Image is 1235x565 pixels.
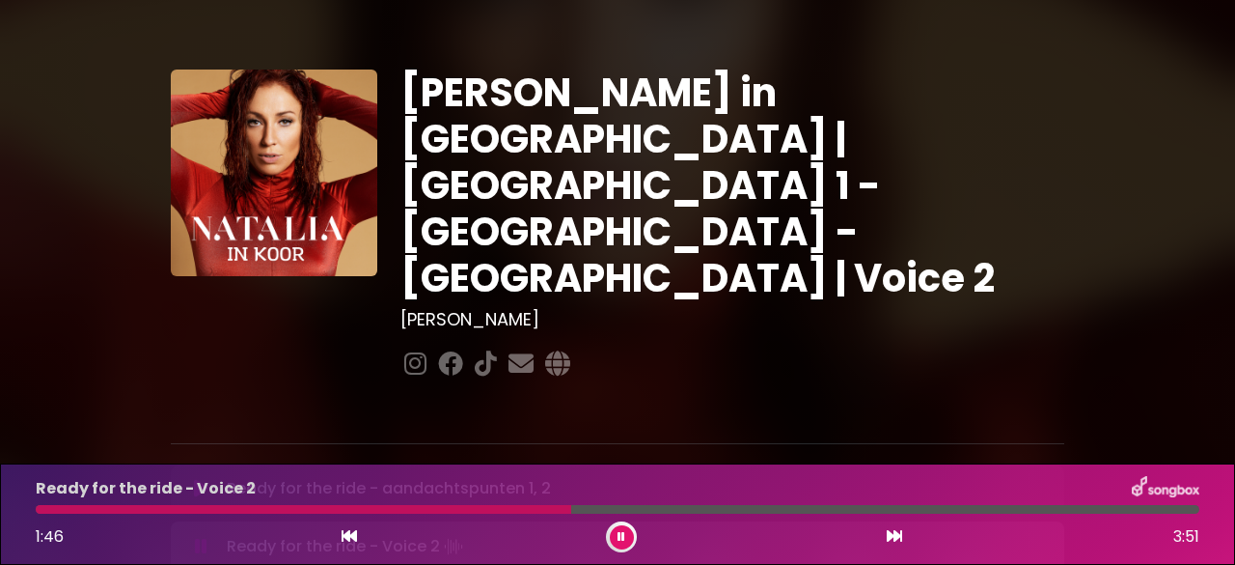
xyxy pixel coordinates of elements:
[1173,525,1199,549] span: 3:51
[400,309,1065,330] h3: [PERSON_NAME]
[1132,476,1199,501] img: songbox-logo-white.png
[171,70,377,276] img: YTVS25JmS9CLUqXqkEhs
[36,525,64,548] span: 1:46
[400,70,1065,301] h1: [PERSON_NAME] in [GEOGRAPHIC_DATA] | [GEOGRAPHIC_DATA] 1 - [GEOGRAPHIC_DATA] - [GEOGRAPHIC_DATA] ...
[36,477,256,500] p: Ready for the ride - Voice 2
